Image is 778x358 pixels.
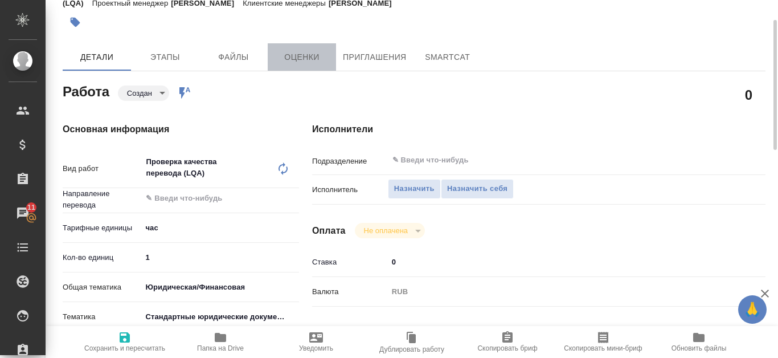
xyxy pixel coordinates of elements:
[63,163,141,174] p: Вид работ
[141,307,299,327] div: Стандартные юридические документы, договоры, уставы
[743,298,762,322] span: 🙏
[651,326,747,358] button: Обновить файлы
[268,326,364,358] button: Уведомить
[391,153,686,167] input: ✎ Введи что-нибудь
[312,156,388,167] p: Подразделение
[124,88,155,98] button: Создан
[69,50,124,64] span: Детали
[63,222,141,234] p: Тарифные единицы
[63,10,88,35] button: Добавить тэг
[364,326,460,358] button: Дублировать работу
[420,50,475,64] span: SmartCat
[738,295,767,324] button: 🙏
[312,224,346,238] h4: Оплата
[312,123,765,136] h4: Исполнители
[206,50,261,64] span: Файлы
[312,325,765,339] h4: Дополнительно
[312,286,388,298] p: Валюта
[141,249,299,266] input: ✎ Введи что-нибудь
[63,188,141,211] p: Направление перевода
[447,182,507,196] span: Назначить себя
[460,326,555,358] button: Скопировать бриф
[141,278,299,297] div: Юридическая/Финансовая
[173,326,268,358] button: Папка на Drive
[564,344,642,352] span: Скопировать мини-бриф
[477,344,537,352] span: Скопировать бриф
[355,223,425,238] div: Создан
[388,254,728,270] input: ✎ Введи что-нибудь
[343,50,407,64] span: Приглашения
[118,86,169,101] div: Создан
[293,197,295,200] button: Open
[63,311,141,323] p: Тематика
[63,252,141,263] p: Кол-во единиц
[379,345,444,353] span: Дублировать работу
[722,159,724,161] button: Open
[312,257,388,268] p: Ставка
[555,326,651,358] button: Скопировать мини-бриф
[745,85,752,104] h2: 0
[275,50,329,64] span: Оценки
[77,326,173,358] button: Сохранить и пересчитать
[84,344,165,352] span: Сохранить и пересчитать
[394,182,435,196] span: Назначить
[145,192,257,205] input: ✎ Введи что-нибудь
[21,202,42,213] span: 11
[141,218,299,238] div: час
[63,123,267,136] h4: Основная информация
[63,282,141,293] p: Общая тематика
[197,344,244,352] span: Папка на Drive
[3,199,43,227] a: 11
[63,80,109,101] h2: Работа
[138,50,193,64] span: Этапы
[388,179,441,199] button: Назначить
[312,184,388,196] p: Исполнитель
[441,179,514,199] button: Назначить себя
[671,344,727,352] span: Обновить файлы
[388,282,728,302] div: RUB
[361,226,411,235] button: Не оплачена
[299,344,333,352] span: Уведомить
